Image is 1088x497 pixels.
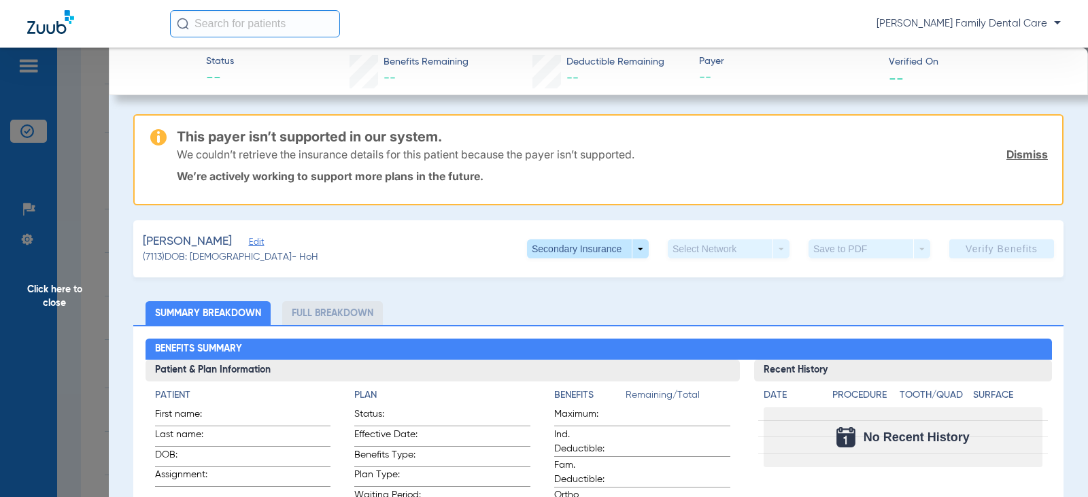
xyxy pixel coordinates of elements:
[554,458,621,487] span: Fam. Deductible:
[754,360,1051,381] h3: Recent History
[150,129,167,145] img: warning-icon
[764,388,821,402] h4: Date
[155,407,222,426] span: First name:
[249,237,261,250] span: Edit
[554,407,621,426] span: Maximum:
[566,72,579,84] span: --
[864,430,970,444] span: No Recent History
[146,339,1052,360] h2: Benefits Summary
[900,388,968,407] app-breakdown-title: Tooth/Quad
[354,388,530,402] h4: Plan
[900,388,968,402] h4: Tooth/Quad
[1006,148,1048,161] a: Dismiss
[877,17,1061,31] span: [PERSON_NAME] Family Dental Care
[554,388,626,402] h4: Benefits
[155,468,222,486] span: Assignment:
[554,388,626,407] app-breakdown-title: Benefits
[177,130,1048,143] h3: This payer isn’t supported in our system.
[699,54,877,69] span: Payer
[170,10,340,37] input: Search for patients
[384,72,396,84] span: --
[384,55,469,69] span: Benefits Remaining
[177,18,189,30] img: Search Icon
[177,169,1048,183] p: We’re actively working to support more plans in the future.
[146,360,741,381] h3: Patient & Plan Information
[354,428,421,446] span: Effective Date:
[973,388,1042,402] h4: Surface
[143,233,232,250] span: [PERSON_NAME]
[27,10,74,34] img: Zuub Logo
[764,388,821,407] app-breakdown-title: Date
[177,148,634,161] p: We couldn’t retrieve the insurance details for this patient because the payer isn’t supported.
[889,55,1066,69] span: Verified On
[143,250,318,264] span: (7113) DOB: [DEMOGRAPHIC_DATA] - HoH
[699,69,877,86] span: --
[155,448,222,466] span: DOB:
[206,69,234,88] span: --
[527,239,649,258] button: Secondary Insurance
[354,407,421,426] span: Status:
[889,71,904,85] span: --
[832,388,894,407] app-breakdown-title: Procedure
[973,388,1042,407] app-breakdown-title: Surface
[354,468,421,486] span: Plan Type:
[626,388,730,407] span: Remaining/Total
[566,55,664,69] span: Deductible Remaining
[354,448,421,466] span: Benefits Type:
[554,428,621,456] span: Ind. Deductible:
[836,427,855,447] img: Calendar
[146,301,271,325] li: Summary Breakdown
[155,388,331,402] h4: Patient
[282,301,383,325] li: Full Breakdown
[832,388,894,402] h4: Procedure
[206,54,234,69] span: Status
[155,428,222,446] span: Last name:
